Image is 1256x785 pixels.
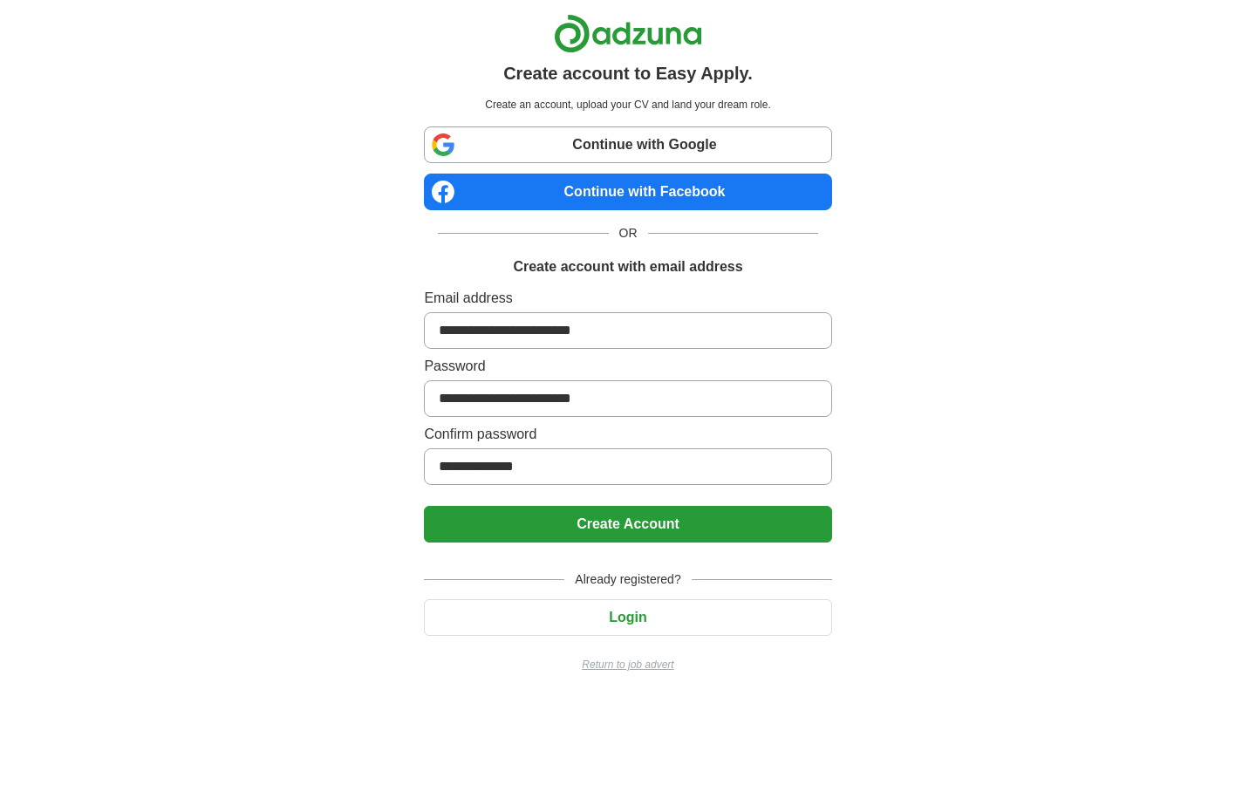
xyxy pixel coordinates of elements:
[554,14,702,53] img: Adzuna logo
[427,97,828,113] p: Create an account, upload your CV and land your dream role.
[424,657,831,672] a: Return to job advert
[513,256,742,277] h1: Create account with email address
[503,60,753,86] h1: Create account to Easy Apply.
[424,506,831,543] button: Create Account
[424,288,831,309] label: Email address
[424,356,831,377] label: Password
[424,126,831,163] a: Continue with Google
[424,424,831,445] label: Confirm password
[424,599,831,636] button: Login
[424,610,831,625] a: Login
[609,224,648,242] span: OR
[564,570,691,589] span: Already registered?
[424,174,831,210] a: Continue with Facebook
